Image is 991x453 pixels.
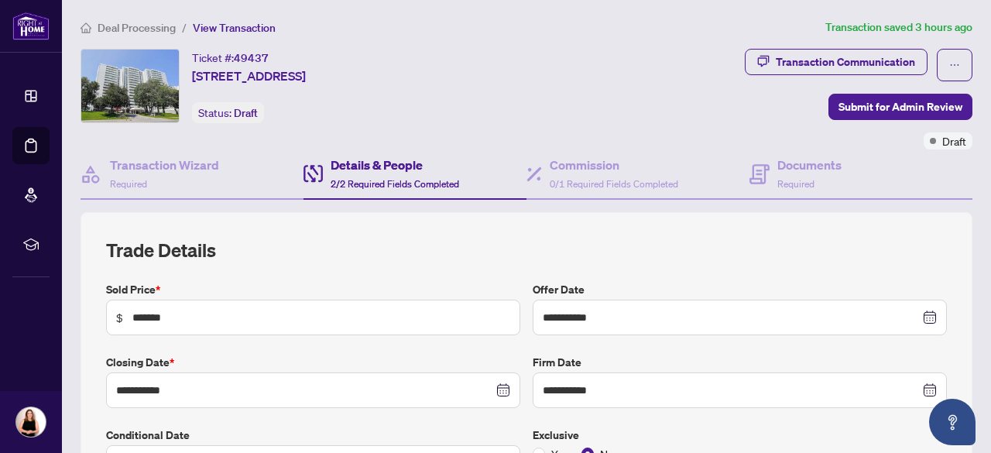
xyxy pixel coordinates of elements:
img: Profile Icon [16,407,46,437]
label: Closing Date [106,354,520,371]
label: Exclusive [533,427,947,444]
h4: Transaction Wizard [110,156,219,174]
button: Submit for Admin Review [828,94,972,120]
h4: Documents [777,156,842,174]
img: logo [12,12,50,40]
div: Ticket #: [192,49,269,67]
span: Submit for Admin Review [838,94,962,119]
span: Draft [942,132,966,149]
span: 2/2 Required Fields Completed [331,178,459,190]
label: Sold Price [106,281,520,298]
label: Offer Date [533,281,947,298]
span: $ [116,309,123,326]
article: Transaction saved 3 hours ago [825,19,972,36]
span: Deal Processing [98,21,176,35]
span: Required [110,178,147,190]
span: View Transaction [193,21,276,35]
span: Draft [234,106,258,120]
li: / [182,19,187,36]
span: 0/1 Required Fields Completed [550,178,678,190]
button: Transaction Communication [745,49,928,75]
span: [STREET_ADDRESS] [192,67,306,85]
span: ellipsis [949,60,960,70]
h4: Details & People [331,156,459,174]
img: IMG-C12219016_1.jpg [81,50,179,122]
label: Firm Date [533,354,947,371]
div: Status: [192,102,264,123]
button: Open asap [929,399,976,445]
div: Transaction Communication [776,50,915,74]
span: home [81,22,91,33]
h2: Trade Details [106,238,947,263]
label: Conditional Date [106,427,520,444]
span: Required [777,178,814,190]
span: 49437 [234,51,269,65]
h4: Commission [550,156,678,174]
